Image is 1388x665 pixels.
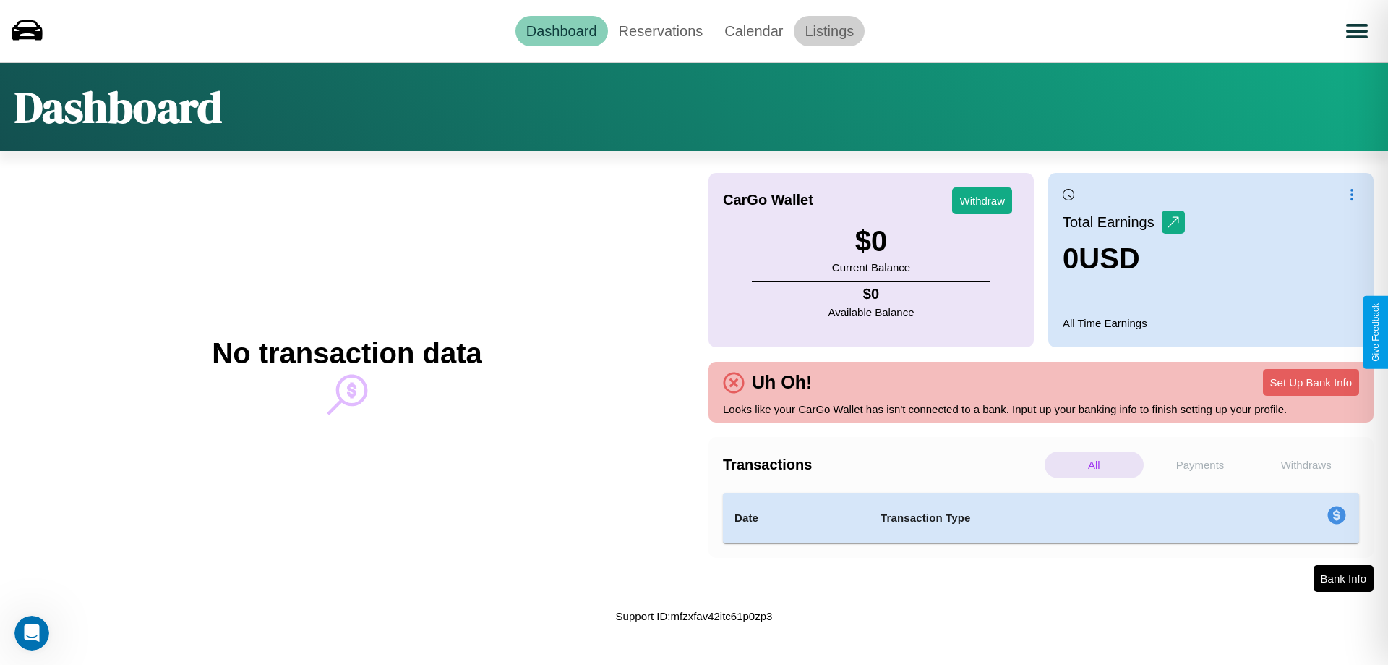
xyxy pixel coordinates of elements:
h4: Transaction Type [881,509,1209,527]
p: All [1045,452,1144,478]
table: simple table [723,493,1359,543]
h1: Dashboard [14,77,222,137]
h3: $ 0 [832,225,910,258]
a: Listings [794,16,865,46]
p: Withdraws [1256,452,1355,478]
p: Total Earnings [1063,209,1162,235]
p: Looks like your CarGo Wallet has isn't connected to a bank. Input up your banking info to finish ... [723,399,1359,419]
button: Withdraw [952,187,1012,214]
iframe: Intercom live chat [14,616,49,651]
h2: No transaction data [212,337,481,370]
h4: Date [734,509,857,527]
p: Payments [1151,452,1250,478]
a: Calendar [714,16,794,46]
a: Dashboard [515,16,608,46]
button: Open menu [1337,11,1377,51]
h3: 0 USD [1063,242,1185,275]
div: Give Feedback [1371,303,1381,362]
button: Set Up Bank Info [1263,369,1359,396]
p: All Time Earnings [1063,313,1359,333]
h4: CarGo Wallet [723,192,813,208]
a: Reservations [608,16,714,46]
p: Support ID: mfzxfav42itc61p0zp3 [616,606,773,626]
h4: $ 0 [828,286,914,302]
h4: Transactions [723,457,1041,473]
p: Available Balance [828,302,914,322]
button: Bank Info [1314,565,1374,592]
p: Current Balance [832,258,910,277]
h4: Uh Oh! [745,372,819,393]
